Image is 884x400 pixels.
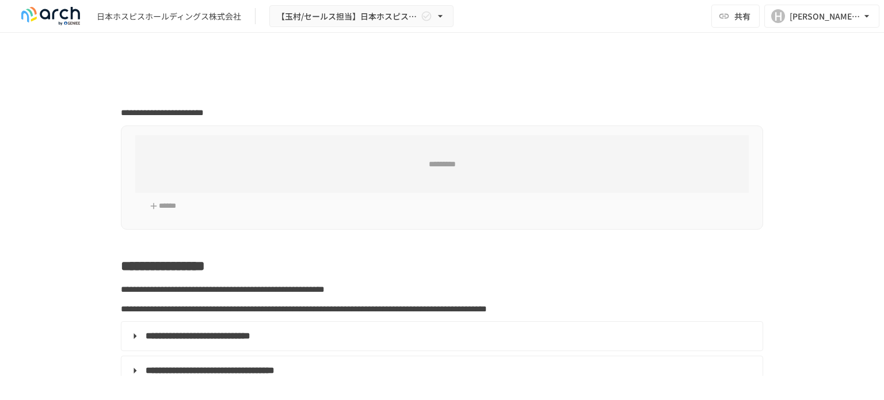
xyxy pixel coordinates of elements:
[711,5,760,28] button: 共有
[764,5,879,28] button: H[PERSON_NAME][EMAIL_ADDRESS][DOMAIN_NAME]
[14,7,87,25] img: logo-default@2x-9cf2c760.svg
[277,9,418,24] span: 【玉村/セールス担当】日本ホスピスホールディングス株式会社様_初期設定サポート
[269,5,454,28] button: 【玉村/セールス担当】日本ホスピスホールディングス株式会社様_初期設定サポート
[790,9,861,24] div: [PERSON_NAME][EMAIL_ADDRESS][DOMAIN_NAME]
[771,9,785,23] div: H
[97,10,241,22] div: 日本ホスピスホールディングス株式会社
[734,10,750,22] span: 共有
